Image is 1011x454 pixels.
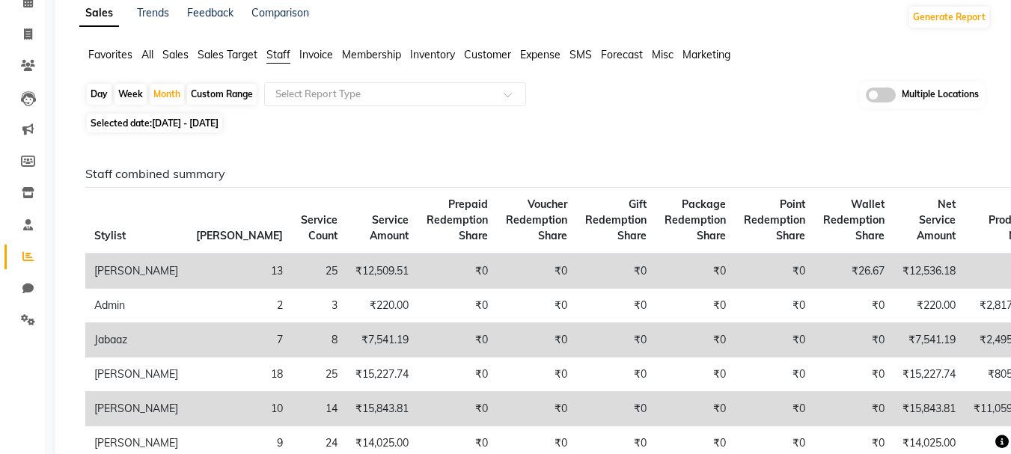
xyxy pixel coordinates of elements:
[85,167,979,181] h6: Staff combined summary
[137,6,169,19] a: Trends
[418,392,497,426] td: ₹0
[187,358,292,392] td: 18
[656,289,735,323] td: ₹0
[917,197,956,242] span: Net Service Amount
[292,254,346,289] td: 25
[187,323,292,358] td: 7
[346,358,418,392] td: ₹15,227.74
[410,48,455,61] span: Inventory
[894,392,965,426] td: ₹15,843.81
[744,197,805,242] span: Point Redemption Share
[814,254,894,289] td: ₹26.67
[576,392,656,426] td: ₹0
[187,289,292,323] td: 2
[418,289,497,323] td: ₹0
[292,358,346,392] td: 25
[150,84,184,105] div: Month
[823,197,885,242] span: Wallet Redemption Share
[427,197,488,242] span: Prepaid Redemption Share
[162,48,189,61] span: Sales
[187,392,292,426] td: 10
[464,48,511,61] span: Customer
[656,392,735,426] td: ₹0
[814,358,894,392] td: ₹0
[909,7,989,28] button: Generate Report
[299,48,333,61] span: Invoice
[520,48,561,61] span: Expense
[152,117,219,129] span: [DATE] - [DATE]
[418,358,497,392] td: ₹0
[506,197,567,242] span: Voucher Redemption Share
[576,289,656,323] td: ₹0
[735,358,814,392] td: ₹0
[894,254,965,289] td: ₹12,536.18
[292,323,346,358] td: 8
[418,323,497,358] td: ₹0
[682,48,730,61] span: Marketing
[198,48,257,61] span: Sales Target
[346,323,418,358] td: ₹7,541.19
[601,48,643,61] span: Forecast
[894,358,965,392] td: ₹15,227.74
[902,88,979,102] span: Multiple Locations
[346,289,418,323] td: ₹220.00
[370,213,409,242] span: Service Amount
[251,6,309,19] a: Comparison
[656,358,735,392] td: ₹0
[497,358,576,392] td: ₹0
[576,254,656,289] td: ₹0
[85,358,187,392] td: [PERSON_NAME]
[292,392,346,426] td: 14
[814,392,894,426] td: ₹0
[735,323,814,358] td: ₹0
[652,48,674,61] span: Misc
[87,84,112,105] div: Day
[346,392,418,426] td: ₹15,843.81
[196,229,283,242] span: [PERSON_NAME]
[497,392,576,426] td: ₹0
[85,289,187,323] td: Admin
[585,197,647,242] span: Gift Redemption Share
[814,323,894,358] td: ₹0
[266,48,290,61] span: Staff
[292,289,346,323] td: 3
[187,6,233,19] a: Feedback
[94,229,126,242] span: Stylist
[814,289,894,323] td: ₹0
[141,48,153,61] span: All
[569,48,592,61] span: SMS
[735,392,814,426] td: ₹0
[735,289,814,323] td: ₹0
[576,358,656,392] td: ₹0
[85,323,187,358] td: Jabaaz
[497,254,576,289] td: ₹0
[114,84,147,105] div: Week
[665,197,726,242] span: Package Redemption Share
[87,114,222,132] span: Selected date:
[735,254,814,289] td: ₹0
[576,323,656,358] td: ₹0
[346,254,418,289] td: ₹12,509.51
[497,323,576,358] td: ₹0
[301,213,337,242] span: Service Count
[497,289,576,323] td: ₹0
[894,323,965,358] td: ₹7,541.19
[418,254,497,289] td: ₹0
[894,289,965,323] td: ₹220.00
[85,254,187,289] td: [PERSON_NAME]
[187,254,292,289] td: 13
[85,392,187,426] td: [PERSON_NAME]
[656,323,735,358] td: ₹0
[656,254,735,289] td: ₹0
[187,84,257,105] div: Custom Range
[342,48,401,61] span: Membership
[88,48,132,61] span: Favorites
